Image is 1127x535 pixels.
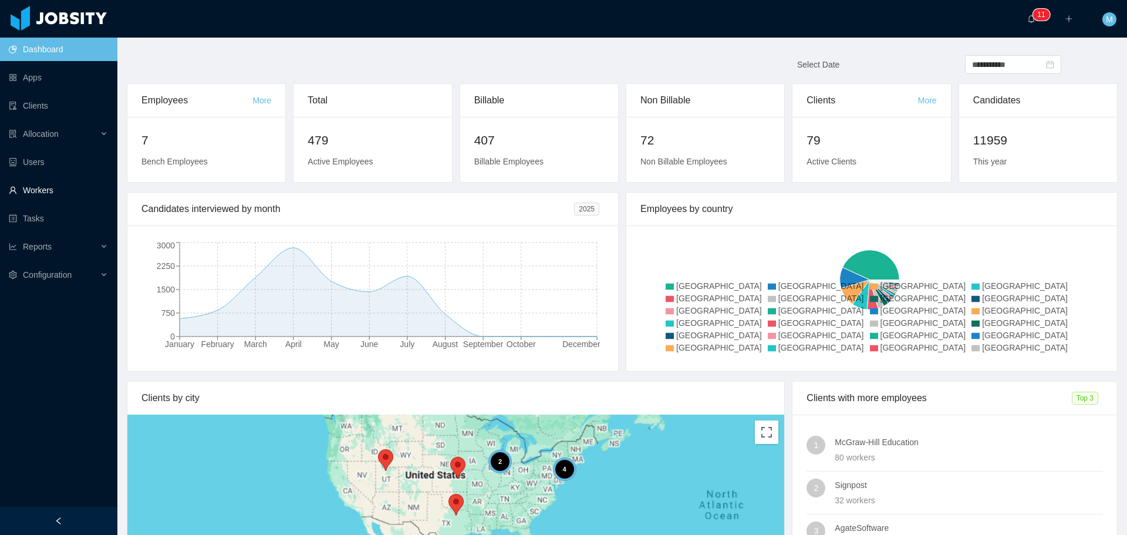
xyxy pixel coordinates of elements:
[9,94,108,117] a: icon: auditClients
[676,331,762,340] span: [GEOGRAPHIC_DATA]
[157,285,175,294] tspan: 1500
[676,318,762,328] span: [GEOGRAPHIC_DATA]
[982,343,1068,352] span: [GEOGRAPHIC_DATA]
[640,84,770,117] div: Non Billable
[323,339,339,349] tspan: May
[474,131,604,150] h2: 407
[463,339,504,349] tspan: September
[973,84,1103,117] div: Candidates
[880,343,966,352] span: [GEOGRAPHIC_DATA]
[562,339,600,349] tspan: December
[982,318,1068,328] span: [GEOGRAPHIC_DATA]
[835,494,1103,507] div: 32 workers
[9,207,108,230] a: icon: profileTasks
[308,157,373,166] span: Active Employees
[201,339,234,349] tspan: February
[9,271,17,279] i: icon: setting
[23,242,52,251] span: Reports
[308,131,437,150] h2: 479
[1027,15,1035,23] i: icon: bell
[778,294,864,303] span: [GEOGRAPHIC_DATA]
[797,60,839,69] span: Select Date
[676,306,762,315] span: [GEOGRAPHIC_DATA]
[1046,60,1054,69] i: icon: calendar
[640,157,727,166] span: Non Billable Employees
[9,243,17,251] i: icon: line-chart
[474,84,604,117] div: Billable
[9,66,108,89] a: icon: appstoreApps
[778,281,864,291] span: [GEOGRAPHIC_DATA]
[640,131,770,150] h2: 72
[778,343,864,352] span: [GEOGRAPHIC_DATA]
[1032,9,1050,21] sup: 11
[778,331,864,340] span: [GEOGRAPHIC_DATA]
[982,281,1068,291] span: [GEOGRAPHIC_DATA]
[973,131,1103,150] h2: 11959
[507,339,536,349] tspan: October
[676,281,762,291] span: [GEOGRAPHIC_DATA]
[244,339,267,349] tspan: March
[252,96,271,105] a: More
[1065,15,1073,23] i: icon: plus
[141,157,208,166] span: Bench Employees
[157,241,175,250] tspan: 3000
[285,339,302,349] tspan: April
[640,193,1103,226] div: Employees by country
[474,157,544,166] span: Billable Employees
[880,318,966,328] span: [GEOGRAPHIC_DATA]
[835,436,1103,449] h4: McGraw-Hill Education
[1106,12,1113,26] span: M
[23,270,72,280] span: Configuration
[807,131,936,150] h2: 79
[676,294,762,303] span: [GEOGRAPHIC_DATA]
[433,339,458,349] tspan: August
[1072,392,1098,405] span: Top 3
[835,479,1103,492] h4: Signpost
[778,306,864,315] span: [GEOGRAPHIC_DATA]
[880,281,966,291] span: [GEOGRAPHIC_DATA]
[552,457,576,481] div: 4
[360,339,379,349] tspan: June
[170,332,175,341] tspan: 0
[973,157,1007,166] span: This year
[1037,9,1041,21] p: 1
[918,96,937,105] a: More
[1041,9,1045,21] p: 1
[880,294,966,303] span: [GEOGRAPHIC_DATA]
[9,38,108,61] a: icon: pie-chartDashboard
[814,436,818,455] span: 1
[9,130,17,138] i: icon: solution
[778,318,864,328] span: [GEOGRAPHIC_DATA]
[9,150,108,174] a: icon: robotUsers
[574,203,599,216] span: 2025
[157,261,175,271] tspan: 2250
[814,479,818,497] span: 2
[9,179,108,202] a: icon: userWorkers
[982,306,1068,315] span: [GEOGRAPHIC_DATA]
[880,331,966,340] span: [GEOGRAPHIC_DATA]
[982,331,1068,340] span: [GEOGRAPHIC_DATA]
[880,306,966,315] span: [GEOGRAPHIC_DATA]
[308,84,437,117] div: Total
[141,193,574,226] div: Candidates interviewed by month
[807,157,856,166] span: Active Clients
[23,129,59,139] span: Allocation
[165,339,194,349] tspan: January
[400,339,414,349] tspan: July
[161,308,176,318] tspan: 750
[807,382,1071,415] div: Clients with more employees
[755,420,778,444] button: Toggle fullscreen view
[676,343,762,352] span: [GEOGRAPHIC_DATA]
[982,294,1068,303] span: [GEOGRAPHIC_DATA]
[807,84,917,117] div: Clients
[835,521,1103,534] h4: AgateSoftware
[141,131,271,150] h2: 7
[141,382,770,415] div: Clients by city
[488,450,512,473] div: 2
[835,451,1103,464] div: 80 workers
[141,84,252,117] div: Employees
